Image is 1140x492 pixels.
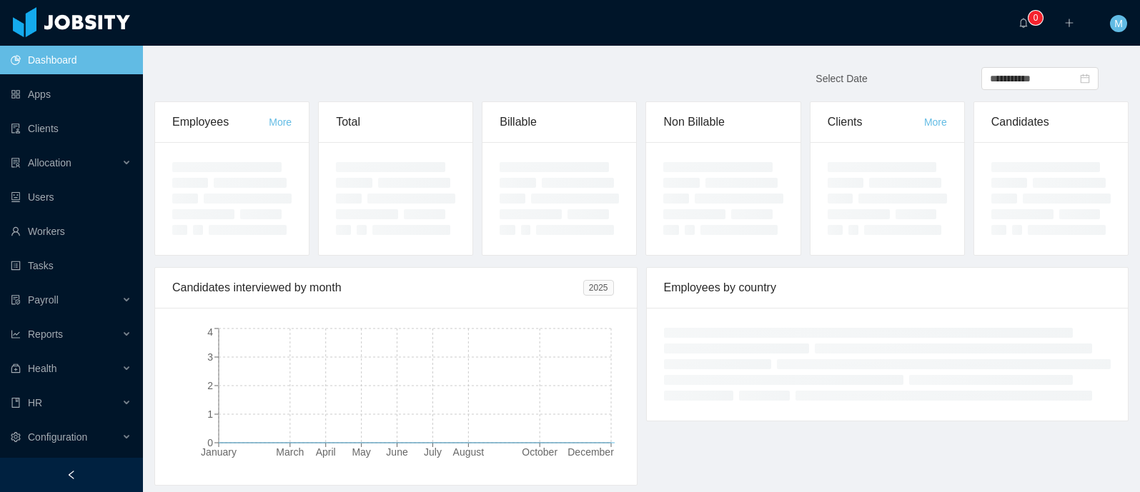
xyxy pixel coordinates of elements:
[663,102,783,142] div: Non Billable
[207,351,213,363] tspan: 3
[11,398,21,408] i: icon: book
[11,80,132,109] a: icon: appstoreApps
[522,446,557,458] tspan: October
[1018,18,1029,28] i: icon: bell
[583,280,614,296] span: 2025
[1114,15,1123,32] span: M
[28,397,42,408] span: HR
[207,326,213,338] tspan: 4
[28,431,87,443] span: Configuration
[28,157,71,169] span: Allocation
[816,73,867,84] span: Select Date
[207,437,213,448] tspan: 0
[207,380,213,391] tspan: 2
[336,102,455,142] div: Total
[276,446,304,458] tspan: March
[11,329,21,339] i: icon: line-chart
[567,446,614,458] tspan: December
[386,446,408,458] tspan: June
[1080,74,1090,84] i: icon: calendar
[11,114,132,143] a: icon: auditClients
[316,446,336,458] tspan: April
[28,294,59,306] span: Payroll
[11,251,132,280] a: icon: profileTasks
[11,363,21,373] i: icon: medicine-box
[828,102,924,142] div: Clients
[500,102,619,142] div: Billable
[172,268,583,308] div: Candidates interviewed by month
[352,446,370,458] tspan: May
[11,183,132,211] a: icon: robotUsers
[991,102,1111,142] div: Candidates
[201,446,237,458] tspan: January
[28,328,63,340] span: Reports
[269,116,292,128] a: More
[28,363,56,374] span: Health
[172,102,269,142] div: Employees
[1029,11,1043,25] sup: 0
[1064,18,1074,28] i: icon: plus
[11,158,21,168] i: icon: solution
[11,217,132,246] a: icon: userWorkers
[924,116,947,128] a: More
[11,295,21,305] i: icon: file-protect
[207,408,213,420] tspan: 1
[11,46,132,74] a: icon: pie-chartDashboard
[664,268,1111,308] div: Employees by country
[11,432,21,442] i: icon: setting
[424,446,442,458] tspan: July
[453,446,485,458] tspan: August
